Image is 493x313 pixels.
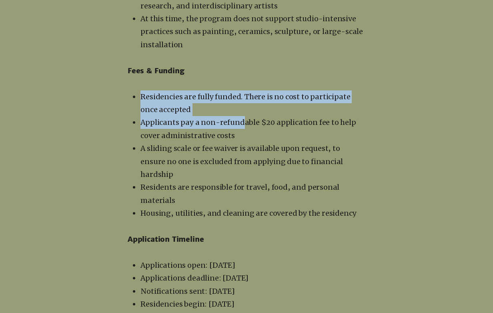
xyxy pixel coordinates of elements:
[140,287,234,296] span: Notifications sent: [DATE]
[140,209,356,218] span: Housing, utilities, and cleaning are covered by the residency
[140,144,343,179] span: A sliding scale or fee waiver is available upon request, to ensure no one is excluded from applyi...
[140,183,339,205] span: Residents are responsible for travel, food, and personal materials
[128,66,184,75] span: Fees & Funding
[140,273,249,283] span: Applications deadline: [DATE]
[140,14,363,49] span: At this time, the program does not support studio-intensive practices such as painting, ceramics,...
[140,118,356,140] span: Applicants pay a non-refundable $20 application fee to help cover administrative costs
[140,92,350,114] span: Residencies are fully funded. There is no cost to participate once accepted
[140,261,235,270] span: Applications open: [DATE]
[140,299,234,309] span: Residencies begin: [DATE]
[128,235,204,244] span: Application Timeline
